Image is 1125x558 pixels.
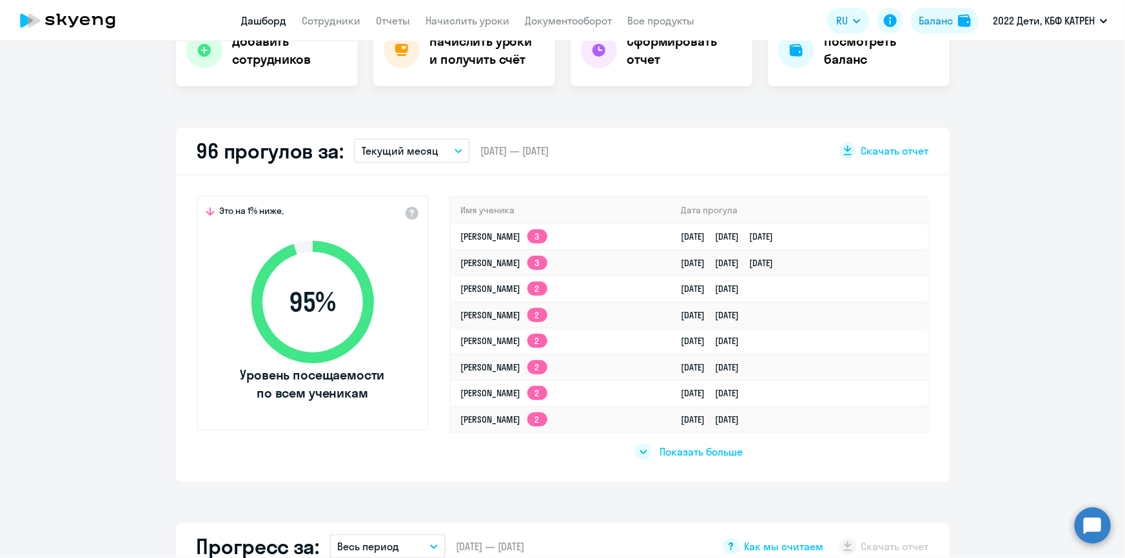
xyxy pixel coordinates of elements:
a: Дашборд [242,14,287,27]
a: [PERSON_NAME]2 [461,335,547,347]
a: [PERSON_NAME]2 [461,361,547,373]
span: 95 % [239,287,387,318]
a: Документооборот [525,14,612,27]
app-skyeng-badge: 3 [527,256,547,270]
button: Балансbalance [911,8,979,34]
app-skyeng-badge: 2 [527,282,547,296]
a: [DATE][DATE] [681,309,749,321]
span: Скачать отчет [861,144,929,158]
app-skyeng-badge: 2 [527,308,547,322]
div: Баланс [919,13,953,28]
a: Все продукты [628,14,695,27]
a: [DATE][DATE] [681,361,749,373]
a: [PERSON_NAME]3 [461,257,547,269]
a: [DATE][DATE] [681,283,749,294]
span: [DATE] — [DATE] [456,539,524,553]
span: [DATE] — [DATE] [480,144,549,158]
span: RU [836,13,848,28]
h4: Посмотреть баланс [825,32,939,68]
h4: Добавить сотрудников [233,32,347,68]
a: [DATE][DATE][DATE] [681,231,783,242]
p: Текущий месяц [362,143,438,159]
app-skyeng-badge: 2 [527,334,547,348]
button: RU [827,8,870,34]
th: Имя ученика [451,197,671,224]
a: Начислить уроки [426,14,510,27]
button: 2022 Дети, КБФ КАТРЕН [986,5,1114,36]
span: Уровень посещаемости по всем ученикам [239,366,387,402]
a: [DATE][DATE] [681,387,749,399]
span: Показать больше [660,445,743,459]
a: Сотрудники [302,14,361,27]
p: 2022 Дети, КБФ КАТРЕН [993,13,1095,28]
a: [DATE][DATE] [681,335,749,347]
a: [DATE][DATE] [681,414,749,425]
span: Как мы считаем [745,539,824,553]
h4: Начислить уроки и получить счёт [430,32,542,68]
app-skyeng-badge: 2 [527,412,547,427]
p: Весь период [337,539,399,554]
th: Дата прогула [670,197,927,224]
app-skyeng-badge: 3 [527,229,547,244]
img: balance [958,14,971,27]
a: [PERSON_NAME]2 [461,387,547,399]
h2: 96 прогулов за: [197,138,344,164]
a: [PERSON_NAME]2 [461,283,547,294]
a: [DATE][DATE][DATE] [681,257,783,269]
a: Отчеты [377,14,411,27]
button: Текущий месяц [354,139,470,163]
app-skyeng-badge: 2 [527,360,547,374]
h4: Сформировать отчет [627,32,742,68]
a: [PERSON_NAME]3 [461,231,547,242]
span: Это на 1% ниже, [220,205,284,220]
a: [PERSON_NAME]2 [461,414,547,425]
a: [PERSON_NAME]2 [461,309,547,321]
app-skyeng-badge: 2 [527,386,547,400]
